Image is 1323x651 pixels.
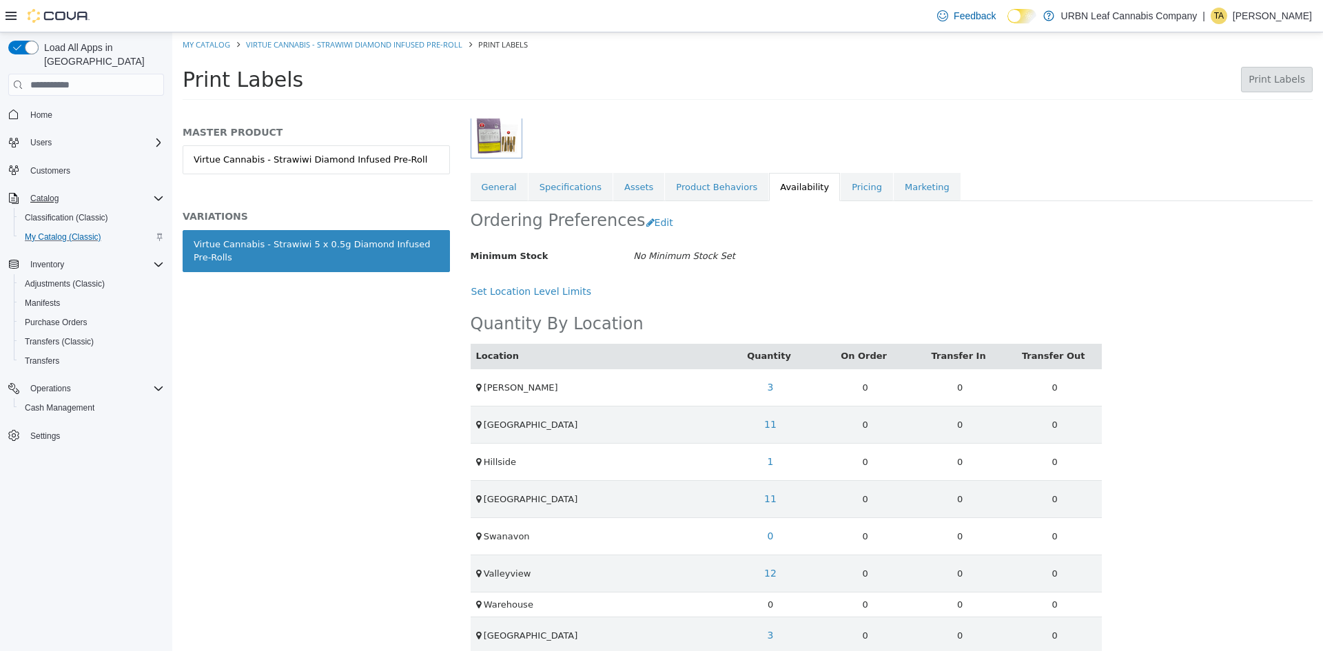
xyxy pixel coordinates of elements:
[25,190,164,207] span: Catalog
[575,318,622,329] a: Quantity
[311,499,358,509] span: Swanavon
[25,212,108,223] span: Classification (Classic)
[311,350,386,360] span: [PERSON_NAME]
[740,373,835,411] td: 0
[19,229,164,245] span: My Catalog (Classic)
[835,559,930,585] td: 0
[25,105,164,123] span: Home
[25,402,94,413] span: Cash Management
[25,134,164,151] span: Users
[30,431,60,442] span: Settings
[19,353,164,369] span: Transfers
[14,398,170,417] button: Cash Management
[1007,23,1008,24] span: Dark Mode
[835,585,930,622] td: 0
[311,536,359,546] span: Valleyview
[588,590,609,616] a: 3
[14,208,170,227] button: Classification (Classic)
[30,110,52,121] span: Home
[740,559,835,585] td: 0
[3,104,170,124] button: Home
[30,383,71,394] span: Operations
[10,35,131,59] span: Print Labels
[10,7,58,17] a: My Catalog
[551,559,646,585] td: 0
[14,227,170,247] button: My Catalog (Classic)
[1061,8,1198,24] p: URBN Leaf Cannabis Company
[25,427,164,444] span: Settings
[835,411,930,448] td: 0
[74,7,290,17] a: Virtue Cannabis - Strawiwi Diamond Infused Pre-Roll
[1007,9,1036,23] input: Dark Mode
[759,318,817,329] a: Transfer In
[3,133,170,152] button: Users
[1233,8,1312,24] p: [PERSON_NAME]
[25,336,94,347] span: Transfers (Classic)
[588,491,609,517] a: 0
[25,355,59,366] span: Transfers
[19,295,65,311] a: Manifests
[19,333,164,350] span: Transfers (Classic)
[19,314,93,331] a: Purchase Orders
[21,205,267,232] div: Virtue Cannabis - Strawiwi 5 x 0.5g Diamond Infused Pre-Rolls
[39,41,164,68] span: Load All Apps in [GEOGRAPHIC_DATA]
[14,293,170,313] button: Manifests
[1211,8,1227,24] div: Terri Ann Mayne
[25,256,70,273] button: Inventory
[30,259,64,270] span: Inventory
[298,178,473,199] h2: Ordering Preferences
[25,163,76,179] a: Customers
[954,9,996,23] span: Feedback
[25,380,164,397] span: Operations
[306,7,356,17] span: Print Labels
[10,178,278,190] h5: VARIATIONS
[25,256,164,273] span: Inventory
[25,162,164,179] span: Customers
[1202,8,1205,24] p: |
[646,522,741,559] td: 0
[721,141,788,169] a: Marketing
[19,400,164,416] span: Cash Management
[311,387,406,397] span: [GEOGRAPHIC_DATA]
[25,107,58,123] a: Home
[835,485,930,522] td: 0
[298,141,356,169] a: General
[646,336,741,373] td: 0
[646,585,741,622] td: 0
[3,379,170,398] button: Operations
[14,332,170,351] button: Transfers (Classic)
[19,314,164,331] span: Purchase Orders
[25,134,57,151] button: Users
[298,218,376,229] span: Minimum Stock
[25,317,88,328] span: Purchase Orders
[740,485,835,522] td: 0
[646,411,741,448] td: 0
[25,190,64,207] button: Catalog
[850,318,915,329] a: Transfer Out
[28,9,90,23] img: Cova
[1214,8,1224,24] span: TA
[668,141,721,169] a: Pricing
[356,141,440,169] a: Specifications
[19,209,164,226] span: Classification (Classic)
[14,313,170,332] button: Purchase Orders
[311,462,406,472] span: [GEOGRAPHIC_DATA]
[646,448,741,485] td: 0
[3,255,170,274] button: Inventory
[932,2,1001,30] a: Feedback
[25,428,65,444] a: Settings
[588,417,609,442] a: 1
[30,165,70,176] span: Customers
[740,522,835,559] td: 0
[25,380,76,397] button: Operations
[19,229,107,245] a: My Catalog (Classic)
[14,351,170,371] button: Transfers
[311,567,361,577] span: Warehouse
[19,333,99,350] a: Transfers (Classic)
[19,276,164,292] span: Adjustments (Classic)
[10,94,278,106] h5: MASTER PRODUCT
[304,317,349,331] button: Location
[584,454,612,479] a: 11
[8,99,164,482] nav: Complex example
[584,380,612,405] a: 11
